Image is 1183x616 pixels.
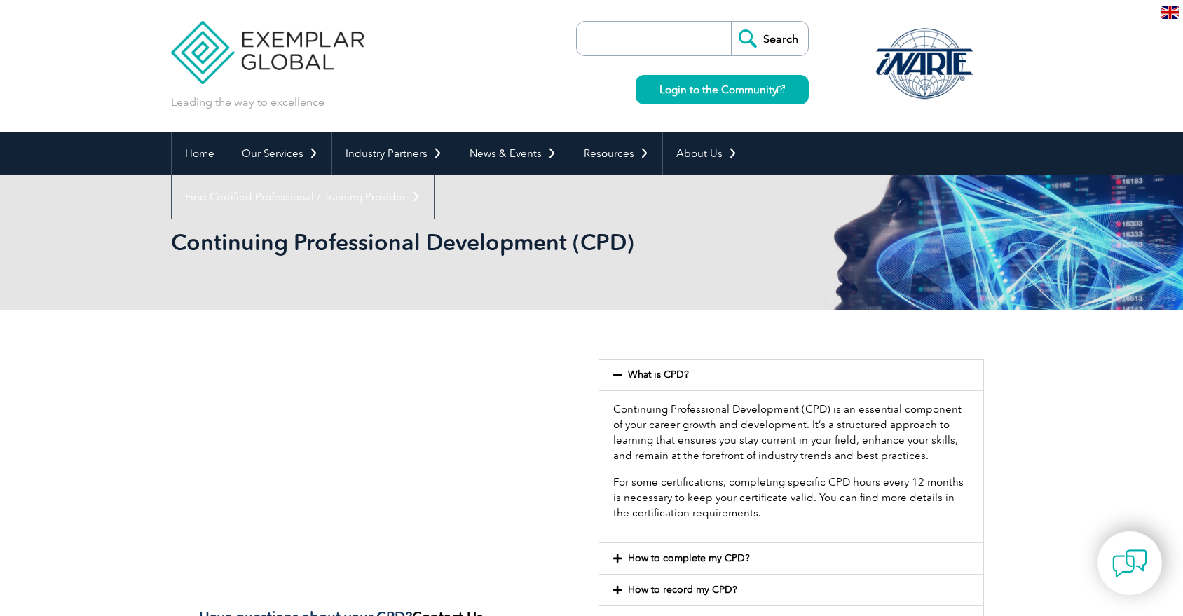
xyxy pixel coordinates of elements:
[628,552,750,564] a: How to complete my CPD?
[599,390,983,542] div: What is CPD?
[171,95,324,110] p: Leading the way to excellence
[570,132,662,175] a: Resources
[731,22,808,55] input: Search
[599,360,983,390] div: What is CPD?
[456,132,570,175] a: News & Events
[599,575,983,605] div: How to record my CPD?
[599,543,983,574] div: How to complete my CPD?
[1112,546,1147,581] img: contact-chat.png
[636,75,809,104] a: Login to the Community
[228,132,331,175] a: Our Services
[663,132,751,175] a: About Us
[777,85,785,93] img: open_square.png
[172,132,228,175] a: Home
[1161,6,1179,19] img: en
[628,369,689,381] a: What is CPD?
[613,474,969,521] p: For some certifications, completing specific CPD hours every 12 months is necessary to keep your ...
[628,584,737,596] a: How to record my CPD?
[172,175,434,219] a: Find Certified Professional / Training Provider
[171,231,760,254] h2: Continuing Professional Development (CPD)
[332,132,456,175] a: Industry Partners
[613,402,969,463] p: Continuing Professional Development (CPD) is an essential component of your career growth and dev...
